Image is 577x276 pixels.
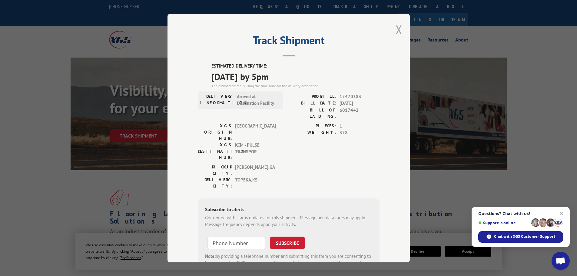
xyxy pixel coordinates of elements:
span: Arrived at Destination Facility [237,93,278,107]
span: [DATE] by 5pm [211,69,380,83]
label: DELIVERY INFORMATION: [200,93,234,107]
label: ESTIMATED DELIVERY TIME: [211,63,380,70]
span: Questions? Chat with us! [478,211,563,216]
label: DELIVERY CITY: [198,176,232,189]
button: Close modal [396,22,402,38]
div: by providing a telephone number and submitting this form you are consenting to be contacted by SM... [205,253,372,273]
span: [DATE] [340,100,380,107]
button: SUBSCRIBE [270,236,305,249]
div: Subscribe to alerts [205,205,372,214]
label: XGS DESTINATION HUB: [198,141,232,161]
span: Chat with XGS Customer Support [494,234,555,239]
span: Support is online [478,221,529,225]
label: WEIGHT: [289,129,337,136]
div: Chat with XGS Customer Support [478,231,563,243]
label: PROBILL: [289,93,337,100]
span: 17470383 [340,93,380,100]
div: Get texted with status updates for this shipment. Message and data rates may apply. Message frequ... [205,214,372,228]
label: XGS ORIGIN HUB: [198,122,232,141]
span: KCM - PULSE TRANSPOR [235,141,276,161]
strong: Note: [205,253,216,259]
label: BILL DATE: [289,100,337,107]
h2: Track Shipment [198,36,380,48]
span: TOPEKA , KS [235,176,276,189]
label: BILL OF LADING: [289,107,337,119]
label: PIECES: [289,122,337,129]
span: 1 [340,122,380,129]
div: The estimated time is using the time zone for the delivery destination. [211,83,380,88]
span: Close chat [558,210,565,217]
span: [PERSON_NAME] , GA [235,164,276,176]
label: PICKUP CITY: [198,164,232,176]
span: 6017442 [340,107,380,119]
span: [GEOGRAPHIC_DATA] [235,122,276,141]
span: 378 [340,129,380,136]
input: Phone Number [207,236,265,249]
div: Open chat [552,252,570,270]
